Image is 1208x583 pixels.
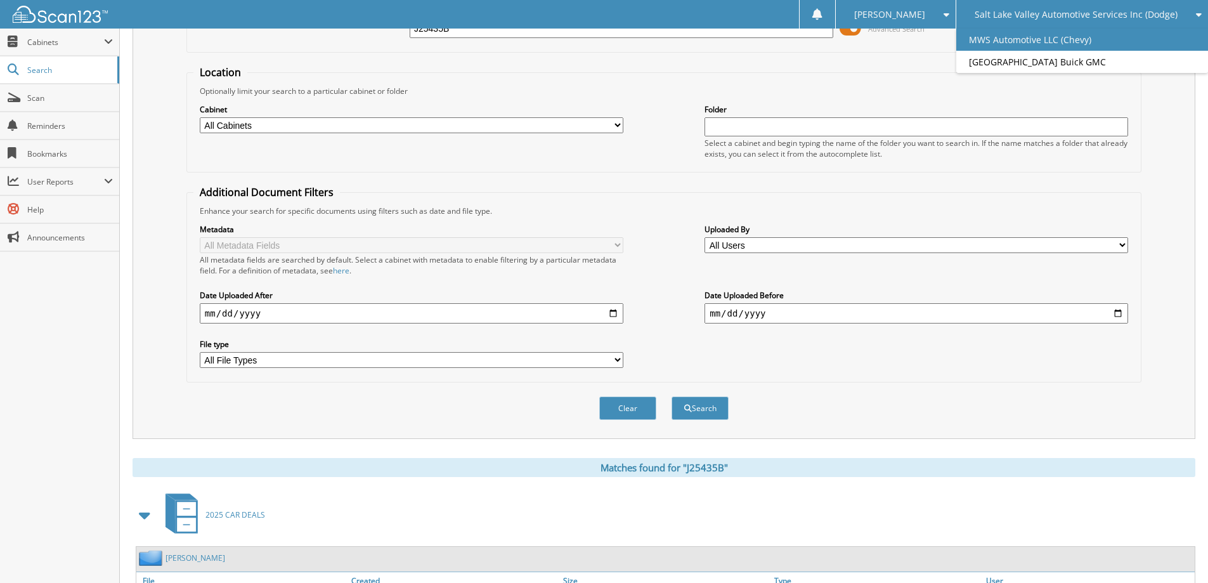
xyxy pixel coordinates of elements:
[672,396,729,420] button: Search
[27,37,104,48] span: Cabinets
[599,396,656,420] button: Clear
[205,509,265,520] span: 2025 CAR DEALS
[13,6,108,23] img: scan123-logo-white.svg
[705,303,1128,324] input: end
[193,65,247,79] legend: Location
[27,204,113,215] span: Help
[27,93,113,103] span: Scan
[27,121,113,131] span: Reminders
[705,138,1128,159] div: Select a cabinet and begin typing the name of the folder you want to search in. If the name match...
[139,550,166,566] img: folder2.png
[27,65,111,75] span: Search
[200,290,623,301] label: Date Uploaded After
[200,339,623,350] label: File type
[27,176,104,187] span: User Reports
[333,265,349,276] a: here
[1145,522,1208,583] iframe: Chat Widget
[200,104,623,115] label: Cabinet
[956,51,1208,73] a: [GEOGRAPHIC_DATA] Buick GMC
[200,224,623,235] label: Metadata
[193,206,1134,216] div: Enhance your search for specific documents using filters such as date and file type.
[868,24,925,34] span: Advanced Search
[705,104,1128,115] label: Folder
[705,290,1128,301] label: Date Uploaded Before
[27,148,113,159] span: Bookmarks
[193,86,1134,96] div: Optionally limit your search to a particular cabinet or folder
[27,232,113,243] span: Announcements
[166,553,225,563] a: [PERSON_NAME]
[193,185,340,199] legend: Additional Document Filters
[133,458,1195,477] div: Matches found for "J25435B"
[854,11,925,18] span: [PERSON_NAME]
[956,29,1208,51] a: MWS Automotive LLC (Chevy)
[200,254,623,276] div: All metadata fields are searched by default. Select a cabinet with metadata to enable filtering b...
[975,11,1178,18] span: Salt Lake Valley Automotive Services Inc (Dodge)
[158,490,265,540] a: 2025 CAR DEALS
[705,224,1128,235] label: Uploaded By
[200,303,623,324] input: start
